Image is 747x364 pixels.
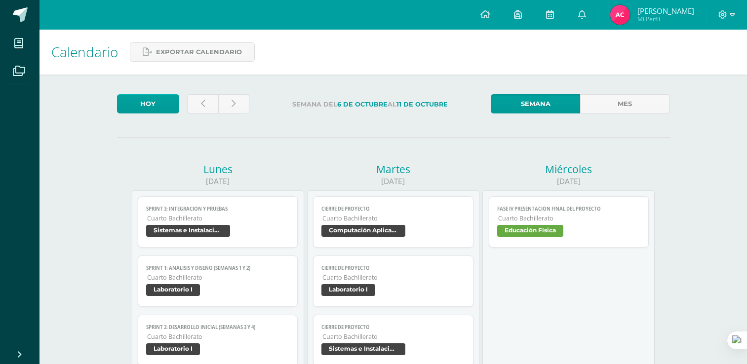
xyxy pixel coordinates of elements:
a: Cierre de proyectoCuarto BachilleratoComputación Aplicada [313,196,473,248]
a: Semana [491,94,580,113]
span: Sprint 3: Integración y pruebas [146,206,290,212]
span: Calendario [51,42,118,61]
div: [DATE] [132,176,304,186]
span: Cuarto Bachillerato [147,332,290,341]
span: [PERSON_NAME] [637,6,694,16]
span: Cuarto Bachillerato [322,214,465,222]
span: Cuarto Bachillerato [322,332,465,341]
span: Cierre de proyecto [321,265,465,271]
strong: 11 de Octubre [396,101,448,108]
label: Semana del al [257,94,483,114]
span: Laboratorio I [146,343,200,355]
span: Fase IV presentación Final del proyecto [497,206,641,212]
span: Cuarto Bachillerato [498,214,641,222]
span: Sistemas e Instalación de Software [146,225,230,237]
a: Cierre de proyectoCuarto BachilleratoLaboratorio I [313,255,473,307]
span: Mi Perfil [637,15,694,23]
strong: 6 de Octubre [337,101,388,108]
span: Cierre de proyecto [321,206,465,212]
div: Miércoles [482,162,655,176]
div: [DATE] [482,176,655,186]
a: Fase IV presentación Final del proyectoCuarto BachilleratoEducación Física [489,196,649,248]
span: Exportar calendario [156,43,242,61]
img: 05e7be37fc702fdb72207eb13925c089.png [610,5,630,25]
a: Sprint 3: Integración y pruebasCuarto BachilleratoSistemas e Instalación de Software [138,196,298,248]
span: Sprint 1: Análisis y Diseño (Semanas 1 y 2) [146,265,290,271]
a: Sprint 1: Análisis y Diseño (Semanas 1 y 2)Cuarto BachilleratoLaboratorio I [138,255,298,307]
a: Hoy [117,94,179,113]
span: Educación Física [497,225,563,237]
span: Sprint 2: Desarrollo inicial (Semanas 3 y 4) [146,324,290,330]
span: Cierre de proyecto [321,324,465,330]
span: Computación Aplicada [321,225,405,237]
span: Cuarto Bachillerato [147,273,290,282]
span: Laboratorio I [146,284,200,296]
div: Lunes [132,162,304,176]
div: [DATE] [307,176,479,186]
span: Sistemas e Instalación de Software [321,343,405,355]
a: Exportar calendario [130,42,255,62]
a: Mes [580,94,669,113]
span: Cuarto Bachillerato [147,214,290,222]
div: Martes [307,162,479,176]
span: Cuarto Bachillerato [322,273,465,282]
span: Laboratorio I [321,284,375,296]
